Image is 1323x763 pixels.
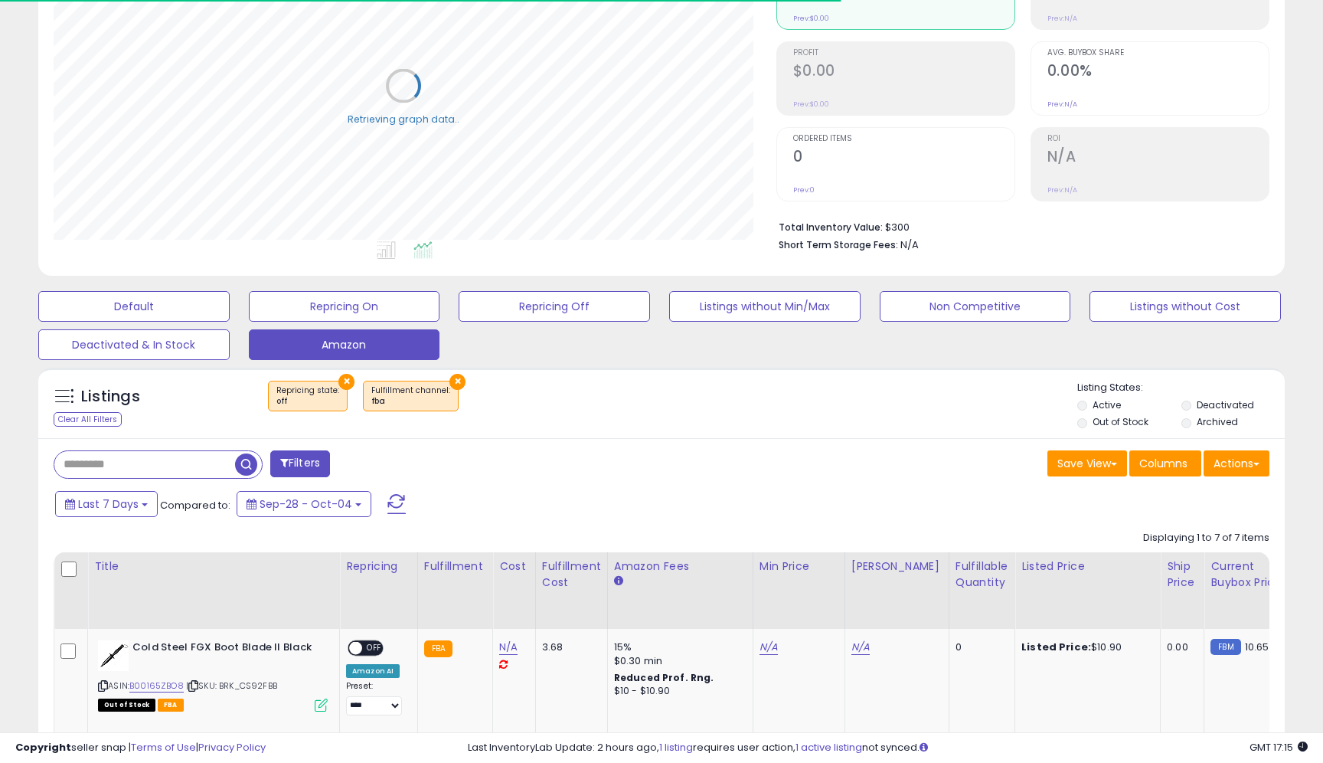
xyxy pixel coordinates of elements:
[759,640,778,655] a: N/A
[614,640,741,654] div: 15%
[1210,558,1289,591] div: Current Buybox Price
[542,640,596,654] div: 3.68
[900,237,919,252] span: N/A
[499,558,529,575] div: Cost
[38,291,230,322] button: Default
[237,491,371,517] button: Sep-28 - Oct-04
[371,396,450,407] div: fba
[15,741,266,755] div: seller snap | |
[779,238,898,251] b: Short Term Storage Fees:
[1129,450,1201,476] button: Columns
[793,135,1014,143] span: Ordered Items
[759,558,838,575] div: Min Price
[129,679,184,693] a: B00165ZBO8
[249,291,440,322] button: Repricing On
[276,396,339,407] div: off
[424,640,452,657] small: FBA
[1139,456,1187,471] span: Columns
[669,291,861,322] button: Listings without Min/Max
[614,575,623,588] small: Amazon Fees.
[1021,640,1091,654] b: Listed Price:
[98,640,129,671] img: 31ADkHwpOrL._SL40_.jpg
[1047,49,1269,57] span: Avg. Buybox Share
[459,291,650,322] button: Repricing Off
[346,664,400,678] div: Amazon AI
[793,148,1014,169] h2: 0
[132,640,318,659] b: Cold Steel FGX Boot Blade II Black
[1047,135,1269,143] span: ROI
[348,112,459,126] div: Retrieving graph data..
[78,496,139,512] span: Last 7 Days
[614,685,741,698] div: $10 - $10.90
[131,740,196,755] a: Terms of Use
[614,558,746,575] div: Amazon Fees
[793,100,829,109] small: Prev: $0.00
[260,496,352,512] span: Sep-28 - Oct-04
[94,558,333,575] div: Title
[1047,450,1127,476] button: Save View
[98,640,328,710] div: ASIN:
[1077,381,1284,395] p: Listing States:
[468,741,1308,755] div: Last InventoryLab Update: 2 hours ago, requires user action, not synced.
[1021,558,1154,575] div: Listed Price
[158,699,184,712] span: FBA
[659,740,693,755] a: 1 listing
[1047,62,1269,83] h2: 0.00%
[249,329,440,360] button: Amazon
[1167,640,1192,654] div: 0.00
[955,558,1008,591] div: Fulfillable Quantity
[186,679,277,692] span: | SKU: BRK_CS92FBB
[779,217,1258,235] li: $300
[614,654,741,668] div: $0.30 min
[851,640,870,655] a: N/A
[54,412,122,427] div: Clear All Filters
[793,14,829,23] small: Prev: $0.00
[793,62,1014,83] h2: $0.00
[851,558,942,575] div: [PERSON_NAME]
[1249,740,1308,755] span: 2025-10-12 17:15 GMT
[55,491,158,517] button: Last 7 Days
[38,329,230,360] button: Deactivated & In Stock
[1047,148,1269,169] h2: N/A
[449,374,465,390] button: ×
[98,699,155,712] span: All listings that are currently out of stock and unavailable for purchase on Amazon
[81,386,140,408] h5: Listings
[160,498,230,512] span: Compared to:
[1167,558,1197,591] div: Ship Price
[793,49,1014,57] span: Profit
[1093,398,1121,411] label: Active
[1047,14,1077,23] small: Prev: N/A
[276,385,339,408] span: Repricing state :
[15,740,71,755] strong: Copyright
[1021,640,1148,654] div: $10.90
[1047,185,1077,195] small: Prev: N/A
[1143,531,1269,545] div: Displaying 1 to 7 of 7 items
[346,681,406,716] div: Preset:
[1047,100,1077,109] small: Prev: N/A
[1204,450,1269,476] button: Actions
[346,558,411,575] div: Repricing
[424,558,486,575] div: Fulfillment
[1093,415,1148,428] label: Out of Stock
[880,291,1071,322] button: Non Competitive
[198,740,266,755] a: Privacy Policy
[542,558,601,591] div: Fulfillment Cost
[795,740,862,755] a: 1 active listing
[371,385,450,408] span: Fulfillment channel :
[362,642,387,655] span: OFF
[1197,398,1254,411] label: Deactivated
[1245,640,1269,654] span: 10.65
[1210,639,1240,655] small: FBM
[338,374,354,390] button: ×
[614,671,714,684] b: Reduced Prof. Rng.
[499,640,518,655] a: N/A
[270,450,330,477] button: Filters
[1089,291,1281,322] button: Listings without Cost
[955,640,1003,654] div: 0
[793,185,815,195] small: Prev: 0
[1197,415,1238,428] label: Archived
[779,221,883,234] b: Total Inventory Value:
